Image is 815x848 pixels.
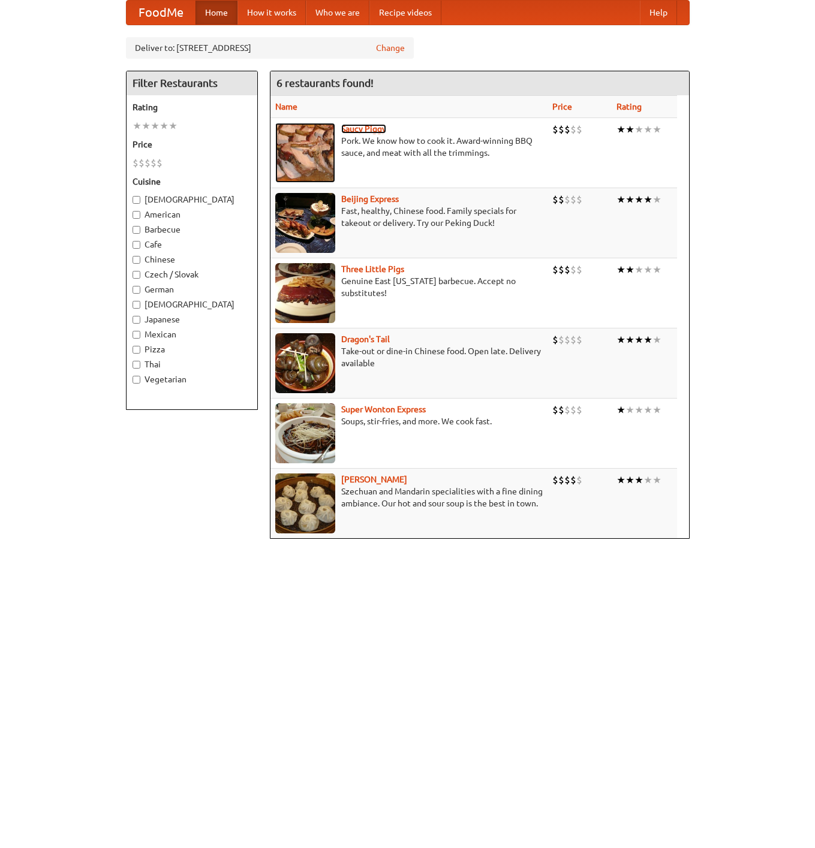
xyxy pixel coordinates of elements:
input: [DEMOGRAPHIC_DATA] [133,196,140,204]
li: $ [151,156,157,170]
li: ★ [643,333,652,346]
p: Genuine East [US_STATE] barbecue. Accept no substitutes! [275,275,543,299]
li: $ [564,333,570,346]
img: superwonton.jpg [275,403,335,463]
li: $ [558,193,564,206]
a: Price [552,102,572,111]
label: German [133,283,251,295]
li: $ [552,263,558,276]
div: Deliver to: [STREET_ADDRESS] [126,37,414,59]
a: Who we are [306,1,369,25]
label: Czech / Slovak [133,268,251,280]
input: Chinese [133,256,140,264]
li: ★ [625,473,634,487]
li: ★ [634,473,643,487]
li: $ [564,473,570,487]
input: Mexican [133,331,140,339]
li: $ [564,263,570,276]
input: Thai [133,361,140,369]
li: $ [576,193,582,206]
li: ★ [643,263,652,276]
li: ★ [652,333,661,346]
li: ★ [151,119,160,132]
li: ★ [643,123,652,136]
li: $ [157,156,163,170]
li: ★ [643,403,652,417]
a: Help [640,1,677,25]
ng-pluralize: 6 restaurants found! [276,77,374,89]
li: ★ [142,119,151,132]
label: Mexican [133,328,251,340]
li: ★ [652,263,661,276]
li: $ [564,123,570,136]
b: Beijing Express [341,194,399,204]
li: $ [558,333,564,346]
p: Fast, healthy, Chinese food. Family specials for takeout or delivery. Try our Peking Duck! [275,205,543,229]
li: ★ [652,403,661,417]
li: $ [570,333,576,346]
input: [DEMOGRAPHIC_DATA] [133,301,140,309]
label: Barbecue [133,224,251,236]
li: $ [552,473,558,487]
img: shandong.jpg [275,473,335,533]
li: ★ [625,193,634,206]
li: $ [570,123,576,136]
li: ★ [634,333,643,346]
a: Home [196,1,237,25]
li: ★ [625,123,634,136]
b: Saucy Piggy [341,124,386,134]
li: ★ [625,263,634,276]
label: [DEMOGRAPHIC_DATA] [133,194,251,206]
label: [DEMOGRAPHIC_DATA] [133,298,251,310]
li: $ [558,403,564,417]
a: Rating [616,102,642,111]
img: beijing.jpg [275,193,335,253]
label: Pizza [133,343,251,355]
li: ★ [616,333,625,346]
li: ★ [133,119,142,132]
input: Barbecue [133,226,140,234]
a: Three Little Pigs [341,264,404,274]
li: $ [576,263,582,276]
h5: Cuisine [133,176,251,188]
li: $ [576,123,582,136]
li: $ [564,193,570,206]
li: ★ [634,193,643,206]
li: $ [558,263,564,276]
li: $ [576,333,582,346]
li: $ [552,403,558,417]
label: Japanese [133,313,251,325]
b: Super Wonton Express [341,405,426,414]
li: ★ [634,263,643,276]
input: Pizza [133,346,140,354]
li: $ [552,123,558,136]
b: Dragon's Tail [341,334,390,344]
li: $ [552,193,558,206]
li: $ [570,473,576,487]
li: ★ [616,263,625,276]
li: ★ [652,193,661,206]
p: Szechuan and Mandarin specialities with a fine dining ambiance. Our hot and sour soup is the best... [275,485,543,509]
a: FoodMe [127,1,196,25]
li: $ [570,403,576,417]
a: Change [376,42,405,54]
label: Vegetarian [133,373,251,385]
li: ★ [169,119,178,132]
li: $ [558,473,564,487]
li: ★ [634,403,643,417]
label: American [133,209,251,221]
h5: Price [133,138,251,150]
input: German [133,286,140,294]
li: ★ [616,403,625,417]
input: Vegetarian [133,376,140,384]
li: ★ [643,193,652,206]
img: dragon.jpg [275,333,335,393]
h5: Rating [133,101,251,113]
li: ★ [160,119,169,132]
p: Pork. We know how to cook it. Award-winning BBQ sauce, and meat with all the trimmings. [275,135,543,159]
li: ★ [634,123,643,136]
input: Japanese [133,316,140,324]
li: $ [564,403,570,417]
img: saucy.jpg [275,123,335,183]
